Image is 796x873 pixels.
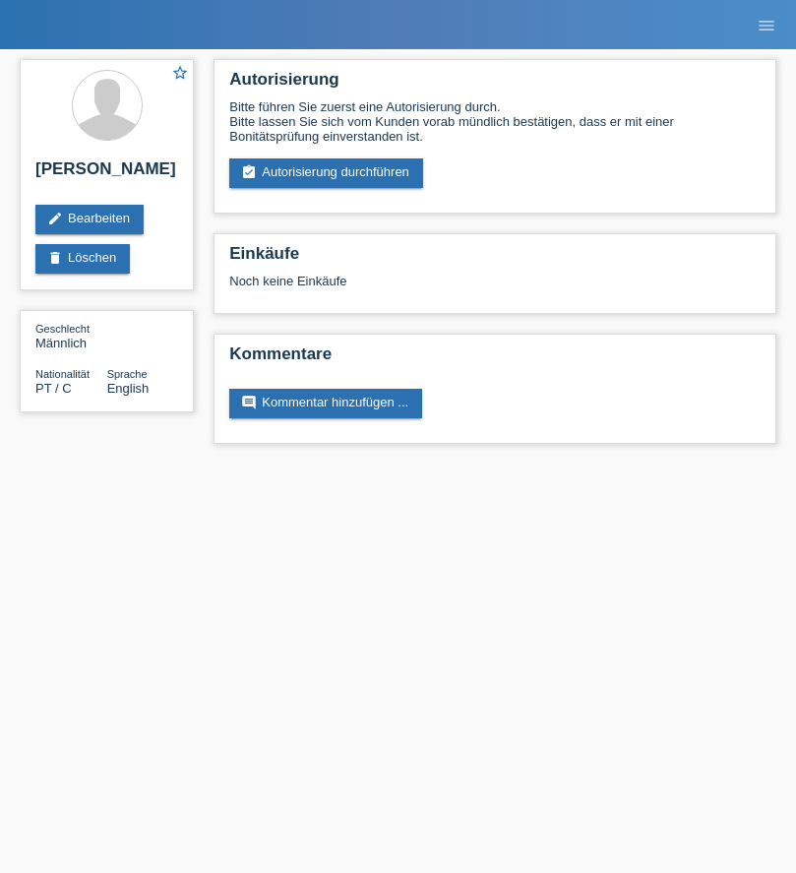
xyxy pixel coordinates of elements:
span: Sprache [107,368,148,380]
i: menu [757,16,776,35]
span: English [107,381,150,396]
h2: Kommentare [229,344,761,374]
a: deleteLöschen [35,244,130,274]
span: Nationalität [35,368,90,380]
a: editBearbeiten [35,205,144,234]
i: assignment_turned_in [241,164,257,180]
a: star_border [171,64,189,85]
i: star_border [171,64,189,82]
i: delete [47,250,63,266]
span: Geschlecht [35,323,90,335]
h2: Einkäufe [229,244,761,274]
h2: Autorisierung [229,70,761,99]
a: commentKommentar hinzufügen ... [229,389,422,418]
div: Bitte führen Sie zuerst eine Autorisierung durch. Bitte lassen Sie sich vom Kunden vorab mündlich... [229,99,761,144]
i: edit [47,211,63,226]
span: Portugal / C / 31.08.2021 [35,381,72,396]
a: menu [747,19,786,31]
div: Männlich [35,321,107,350]
i: comment [241,395,257,410]
a: assignment_turned_inAutorisierung durchführen [229,158,423,188]
h2: [PERSON_NAME] [35,159,178,189]
div: Noch keine Einkäufe [229,274,761,303]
